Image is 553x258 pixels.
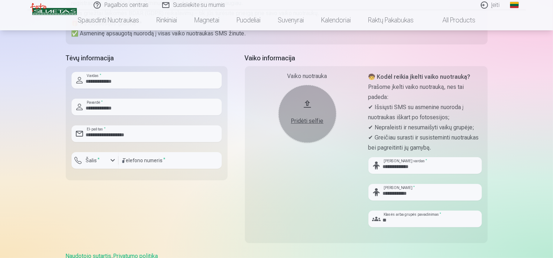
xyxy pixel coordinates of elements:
a: Puodeliai [228,10,269,30]
strong: 🧒 Kodėl reikia įkelti vaiko nuotrauką? [368,73,471,80]
p: ✔ Išsiųsti SMS su asmenine nuoroda į nuotraukas iškart po fotosesijos; [368,102,482,122]
img: /v3 [30,3,77,15]
a: Raktų pakabukas [359,10,422,30]
p: Prašome įkelti vaiko nuotrauką, nes tai padeda: [368,82,482,102]
a: Rinkiniai [148,10,186,30]
a: All products [422,10,484,30]
a: Magnetai [186,10,228,30]
a: Suvenyrai [269,10,312,30]
a: Spausdinti nuotraukas [69,10,148,30]
div: Vaiko nuotrauka [251,72,364,81]
a: Kalendoriai [312,10,359,30]
button: Šalis* [72,152,118,169]
label: Šalis [83,157,103,164]
p: ✔ Greičiau surasti ir susisteminti nuotraukas bei pagreitinti jų gamybą. [368,133,482,153]
h5: Tėvų informacija [66,53,228,63]
div: Pridėti selfie [286,117,329,125]
p: ✔ Nepraleisti ir nesumaišyti vaikų grupėje; [368,122,482,133]
button: Pridėti selfie [278,85,336,143]
h5: Vaiko informacija [245,53,488,63]
p: ✅ Asmeninę apsaugotą nuorodą į visas vaiko nuotraukas SMS žinute. [72,29,482,39]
